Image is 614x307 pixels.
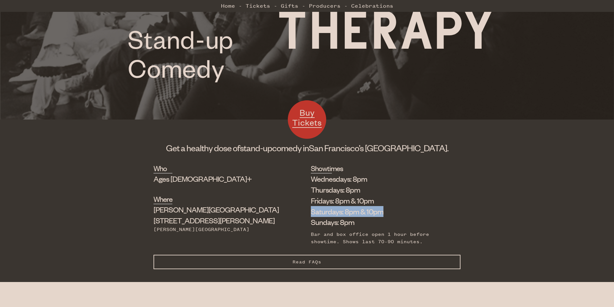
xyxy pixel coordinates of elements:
[240,142,272,153] span: stand-up
[311,173,451,184] li: Wednesdays: 8pm
[153,142,460,153] h1: Get a healthy dose of comedy in
[292,107,322,128] span: Buy Tickets
[293,259,321,265] span: Read FAQs
[311,163,332,173] h2: Showtimes
[153,163,172,173] h2: Who
[365,142,448,153] span: [GEOGRAPHIC_DATA].
[311,217,451,228] li: Sundays: 8pm
[153,226,279,233] div: [PERSON_NAME][GEOGRAPHIC_DATA]
[153,204,279,226] div: [STREET_ADDRESS][PERSON_NAME]
[153,173,279,184] div: Ages [DEMOGRAPHIC_DATA]+
[153,255,460,269] button: Read FAQs
[311,184,451,195] li: Thursdays: 8pm
[153,204,279,214] span: [PERSON_NAME][GEOGRAPHIC_DATA]
[311,206,451,217] li: Saturdays: 8pm & 10pm
[288,100,326,139] a: Buy Tickets
[153,194,172,204] h2: Where
[311,231,451,245] div: Bar and box office open 1 hour before showtime. Shows last 70-90 minutes.
[309,142,364,153] span: San Francisco’s
[311,195,451,206] li: Fridays: 8pm & 10pm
